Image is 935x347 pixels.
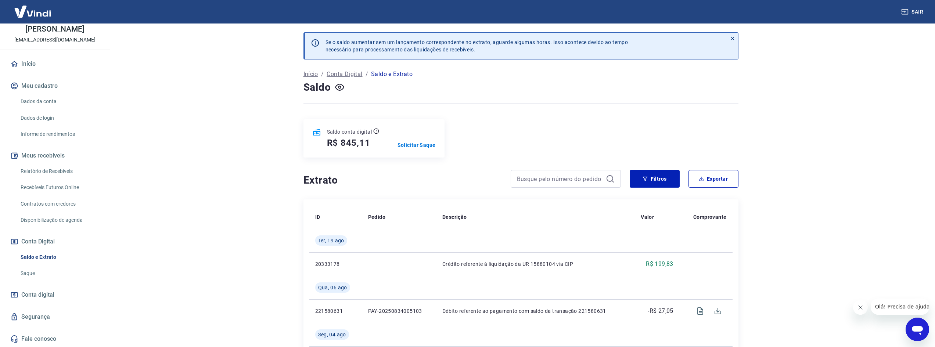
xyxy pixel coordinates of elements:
[368,307,431,315] p: PAY-20250834005103
[18,266,101,281] a: Saque
[326,39,628,53] p: Se o saldo aumentar sem um lançamento correspondente no extrato, aguarde algumas horas. Isso acon...
[9,234,101,250] button: Conta Digital
[9,287,101,303] a: Conta digital
[9,0,57,23] img: Vindi
[641,213,654,221] p: Valor
[321,70,324,79] p: /
[9,56,101,72] a: Início
[693,213,726,221] p: Comprovante
[9,331,101,347] a: Fale conosco
[315,260,356,268] p: 20333178
[18,180,101,195] a: Recebíveis Futuros Online
[4,5,62,11] span: Olá! Precisa de ajuda?
[318,237,344,244] span: Ter, 19 ago
[900,5,926,19] button: Sair
[398,141,436,149] a: Solicitar Saque
[303,173,502,188] h4: Extrato
[327,137,370,149] h5: R$ 845,11
[9,309,101,325] a: Segurança
[303,80,331,95] h4: Saldo
[18,127,101,142] a: Informe de rendimentos
[9,148,101,164] button: Meus recebíveis
[315,213,320,221] p: ID
[318,284,347,291] span: Qua, 06 ago
[18,213,101,228] a: Disponibilização de agenda
[906,318,929,341] iframe: Botão para abrir a janela de mensagens
[318,331,346,338] span: Seg, 04 ago
[18,94,101,109] a: Dados da conta
[21,290,54,300] span: Conta digital
[871,299,929,315] iframe: Mensagem da empresa
[18,250,101,265] a: Saldo e Extrato
[327,128,372,135] p: Saldo conta digital
[648,307,673,315] p: -R$ 27,05
[303,70,318,79] a: Início
[371,70,413,79] p: Saldo e Extrato
[688,170,738,188] button: Exportar
[14,36,96,44] p: [EMAIL_ADDRESS][DOMAIN_NAME]
[368,213,385,221] p: Pedido
[691,302,709,320] span: Visualizar
[646,260,673,268] p: R$ 199,83
[442,213,467,221] p: Descrição
[18,196,101,212] a: Contratos com credores
[709,302,727,320] span: Download
[366,70,368,79] p: /
[25,25,84,33] p: [PERSON_NAME]
[517,173,603,184] input: Busque pelo número do pedido
[18,111,101,126] a: Dados de login
[327,70,362,79] a: Conta Digital
[442,307,629,315] p: Débito referente ao pagamento com saldo da transação 221580631
[315,307,356,315] p: 221580631
[853,300,868,315] iframe: Fechar mensagem
[442,260,629,268] p: Crédito referente à liquidação da UR 15880104 via CIP
[18,164,101,179] a: Relatório de Recebíveis
[630,170,680,188] button: Filtros
[9,78,101,94] button: Meu cadastro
